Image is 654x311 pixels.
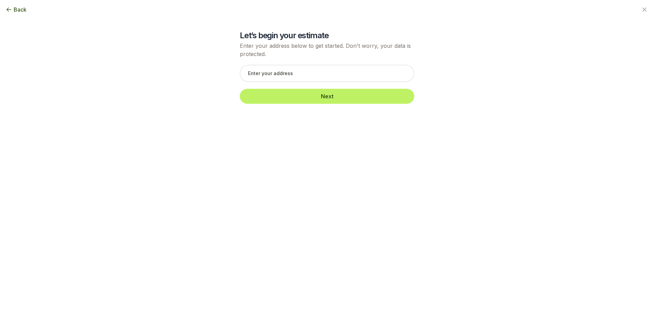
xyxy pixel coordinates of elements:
button: Back [5,5,27,14]
p: Enter your address below to get started. Don't worry, your data is protected. [240,42,414,58]
button: Next [240,89,414,104]
h2: Let’s begin your estimate [240,30,414,41]
input: Enter your address [240,65,414,82]
span: Back [14,5,27,14]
